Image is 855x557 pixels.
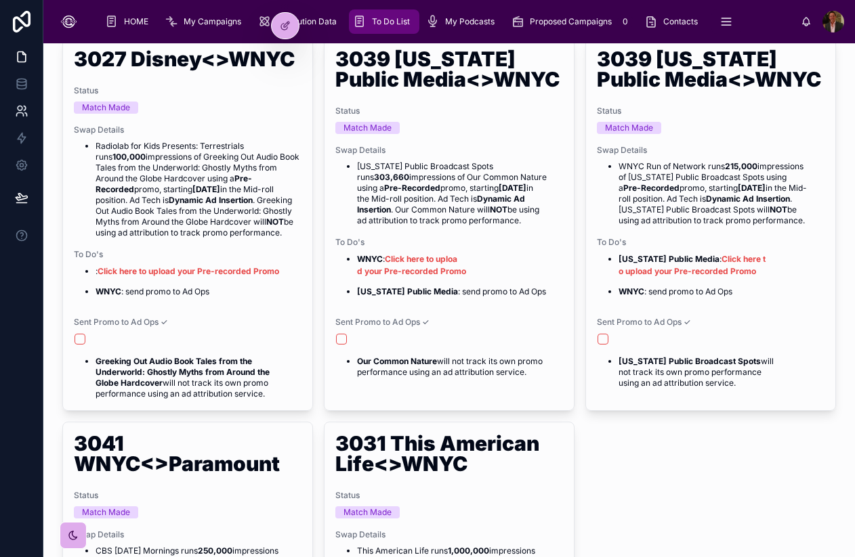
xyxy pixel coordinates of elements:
[372,16,410,27] span: To Do List
[663,16,698,27] span: Contacts
[619,286,825,298] p: : send promo to Ad Ops
[770,204,787,215] strong: NOT
[96,265,301,277] p: :
[619,356,761,366] strong: [US_STATE] Public Broadcast Spots
[597,49,825,95] h1: 3039 [US_STATE] Public Media<>WNYC
[357,286,563,298] p: : send promo to Ad Ops
[597,317,825,328] span: Sent Promo to Ad Ops ✓
[96,286,301,298] p: : send promo to Ad Ops
[161,9,251,34] a: My Campaigns
[597,106,825,116] span: Status
[101,9,158,34] a: HOME
[74,317,301,328] span: Sent Promo to Ad Ops ✓
[448,545,489,556] strong: 1,000,000
[605,122,653,134] div: Match Made
[597,145,825,156] span: Swap Details
[357,253,563,277] p: :
[725,161,757,171] strong: 215,000
[357,254,383,264] strong: WNYC
[112,152,146,162] strong: 100,000
[335,433,563,479] h1: 3031 This American Life<>WNYC
[499,183,526,193] strong: [DATE]
[617,14,633,30] div: 0
[335,145,563,156] span: Swap Details
[507,9,638,34] a: Proposed Campaigns0
[276,16,337,27] span: Attribution Data
[96,286,121,296] strong: WNYC
[184,16,241,27] span: My Campaigns
[357,194,527,215] strong: Dynamic Ad Insertion
[98,266,279,276] a: Click here to upload your Pre-recorded Promo
[619,254,720,264] strong: [US_STATE] Public Media
[490,204,507,215] strong: NOT
[335,49,563,95] h1: 3039 [US_STATE] Public Media<>WNYC
[335,317,563,328] span: Sent Promo to Ad Ops ✓
[74,125,301,135] span: Swap Details
[343,122,392,134] div: Match Made
[54,11,83,32] img: App logo
[169,195,253,205] strong: Dynamic Ad Insertion
[619,286,644,296] strong: WNYC
[74,433,301,479] h1: 3041 WNYC<>Paramount
[96,141,301,238] li: Radiolab for Kids Presents: Terrestrials runs impressions of Greeking Out Audio Book Tales from t...
[74,529,301,540] span: Swap Details
[253,9,346,34] a: Attribution Data
[357,161,563,226] li: [US_STATE] Public Broadcast Spots runs impressions of Our Common Nature using a promo, starting i...
[94,7,801,37] div: scrollable content
[82,506,130,518] div: Match Made
[82,102,130,114] div: Match Made
[96,356,301,399] li: will not track its own promo performance using an ad attribution service.
[198,545,232,556] strong: 250,000
[96,356,272,388] strong: Greeking Out Audio Book Tales from the Underworld: Ghostly Myths from Around the Globe Hardcover
[357,356,563,378] li: will not track its own promo performance using an ad attribution service.
[124,16,148,27] span: HOME
[335,237,563,248] span: To Do's
[585,37,836,411] a: 3039 [US_STATE] Public Media<>WNYCStatusMatch MadeSwap DetailsWNYC Run of Network runs215,000impr...
[343,506,392,518] div: Match Made
[384,183,440,193] strong: Pre-Recorded
[335,529,563,540] span: Swap Details
[335,106,563,116] span: Status
[422,9,504,34] a: My Podcasts
[96,173,252,194] strong: Pre-Recorded
[324,37,575,411] a: 3039 [US_STATE] Public Media<>WNYCStatusMatch MadeSwap Details[US_STATE] Public Broadcast Spots r...
[619,253,825,277] p: :
[357,356,437,366] strong: Our Common Nature
[640,9,707,34] a: Contacts
[74,249,301,260] span: To Do's
[738,183,766,193] strong: [DATE]
[374,172,409,182] strong: 303,660
[74,49,301,74] h1: 3027 Disney<>WNYC
[357,286,458,296] strong: [US_STATE] Public Media
[349,9,419,34] a: To Do List
[74,490,301,501] span: Status
[619,161,825,226] li: WNYC Run of Network runs impressions of [US_STATE] Public Broadcast Spots using a promo, starting...
[192,184,220,194] strong: [DATE]
[706,194,790,204] strong: Dynamic Ad Insertion
[623,183,680,193] strong: Pre-Recorded
[335,490,563,501] span: Status
[597,237,825,248] span: To Do's
[62,37,313,411] a: 3027 Disney<>WNYCStatusMatch MadeSwap DetailsRadiolab for Kids Presents: Terrestrials runs100,000...
[530,16,612,27] span: Proposed Campaigns
[266,217,284,227] strong: NOT
[445,16,495,27] span: My Podcasts
[357,254,466,276] a: Click here to upload your Pre-recorded Promo
[619,356,825,388] li: will not track its own promo performance using an ad attribution service.
[74,85,301,96] span: Status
